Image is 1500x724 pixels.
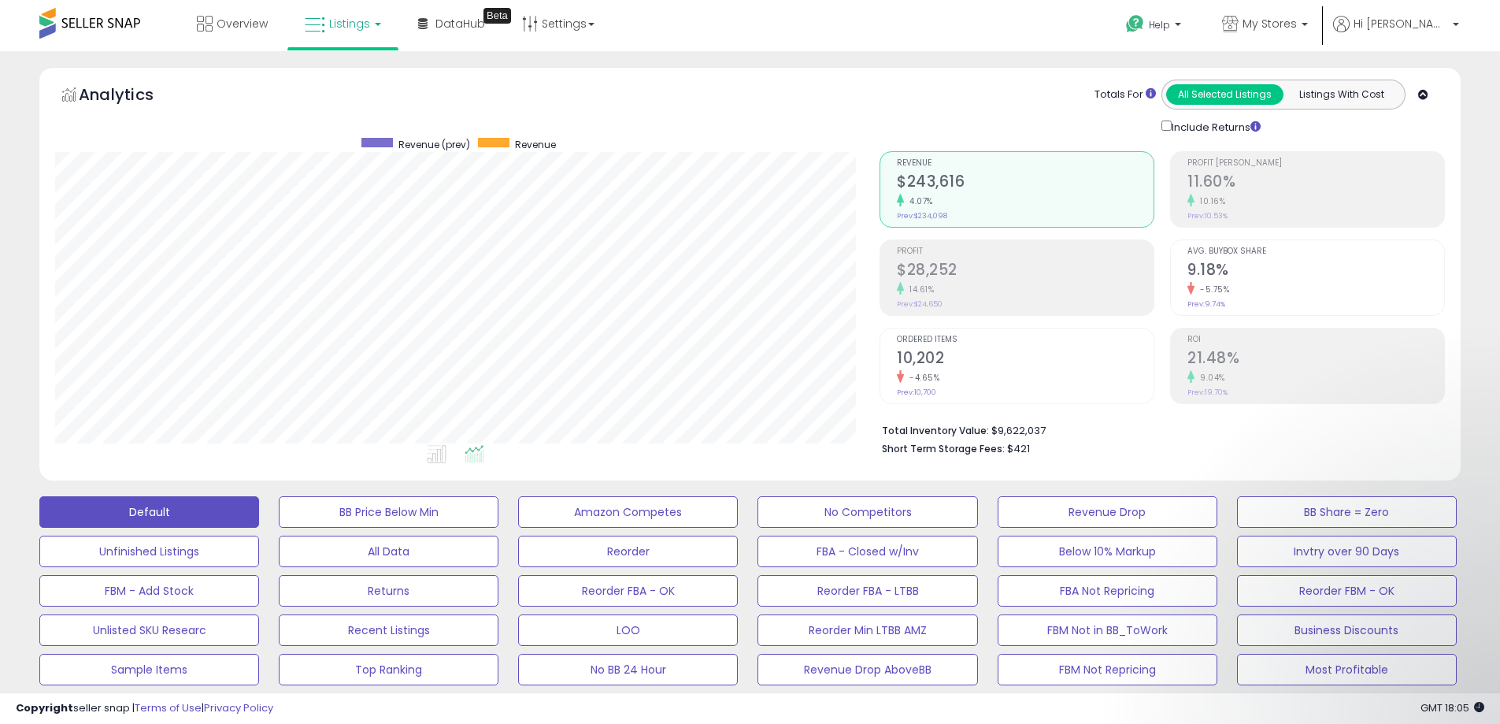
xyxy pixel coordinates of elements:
[897,336,1154,344] span: Ordered Items
[1187,299,1225,309] small: Prev: 9.74%
[998,536,1217,567] button: Below 10% Markup
[39,575,259,607] button: FBM - Add Stock
[757,654,977,685] button: Revenue Drop AboveBB
[897,349,1154,370] h2: 10,202
[1194,284,1229,295] small: -5.75%
[518,496,738,528] button: Amazon Competes
[757,536,977,567] button: FBA - Closed w/Inv
[329,16,370,32] span: Listings
[882,420,1433,439] li: $9,622,037
[1150,117,1280,136] div: Include Returns
[757,614,977,646] button: Reorder Min LTBB AMZ
[518,654,738,685] button: No BB 24 Hour
[1094,87,1156,102] div: Totals For
[16,701,273,716] div: seller snap | |
[1187,211,1228,221] small: Prev: 10.53%
[518,575,738,607] button: Reorder FBA - OK
[515,138,556,151] span: Revenue
[897,173,1154,194] h2: $243,616
[897,388,936,397] small: Prev: 10,700
[1007,441,1030,456] span: $421
[518,536,738,567] button: Reorder
[897,261,1154,282] h2: $28,252
[1113,2,1197,51] a: Help
[435,16,485,32] span: DataHub
[398,138,470,151] span: Revenue (prev)
[1187,173,1444,194] h2: 11.60%
[1354,16,1448,32] span: Hi [PERSON_NAME]
[279,536,498,567] button: All Data
[1194,372,1225,384] small: 9.04%
[998,614,1217,646] button: FBM Not in BB_ToWork
[39,654,259,685] button: Sample Items
[204,700,273,715] a: Privacy Policy
[757,575,977,607] button: Reorder FBA - LTBB
[1237,575,1457,607] button: Reorder FBM - OK
[897,211,947,221] small: Prev: $234,098
[897,299,943,309] small: Prev: $24,650
[279,496,498,528] button: BB Price Below Min
[1149,18,1170,32] span: Help
[279,614,498,646] button: Recent Listings
[279,575,498,607] button: Returns
[79,84,184,110] h5: Analytics
[1194,195,1225,207] small: 10.16%
[39,536,259,567] button: Unfinished Listings
[39,496,259,528] button: Default
[1125,14,1145,34] i: Get Help
[518,614,738,646] button: LOO
[217,16,268,32] span: Overview
[897,247,1154,256] span: Profit
[882,424,989,437] b: Total Inventory Value:
[39,614,259,646] button: Unlisted SKU Researc
[998,575,1217,607] button: FBA Not Repricing
[904,195,933,207] small: 4.07%
[998,654,1217,685] button: FBM Not Repricing
[1187,349,1444,370] h2: 21.48%
[904,372,939,384] small: -4.65%
[1237,536,1457,567] button: Invtry over 90 Days
[16,700,73,715] strong: Copyright
[135,700,202,715] a: Terms of Use
[1187,247,1444,256] span: Avg. Buybox Share
[483,8,511,24] div: Tooltip anchor
[897,159,1154,168] span: Revenue
[1187,261,1444,282] h2: 9.18%
[882,442,1005,455] b: Short Term Storage Fees:
[998,496,1217,528] button: Revenue Drop
[1243,16,1297,32] span: My Stores
[1333,16,1459,51] a: Hi [PERSON_NAME]
[1166,84,1283,105] button: All Selected Listings
[904,284,934,295] small: 14.61%
[1237,496,1457,528] button: BB Share = Zero
[1187,388,1228,397] small: Prev: 19.70%
[279,654,498,685] button: Top Ranking
[1187,159,1444,168] span: Profit [PERSON_NAME]
[1187,336,1444,344] span: ROI
[757,496,977,528] button: No Competitors
[1283,84,1400,105] button: Listings With Cost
